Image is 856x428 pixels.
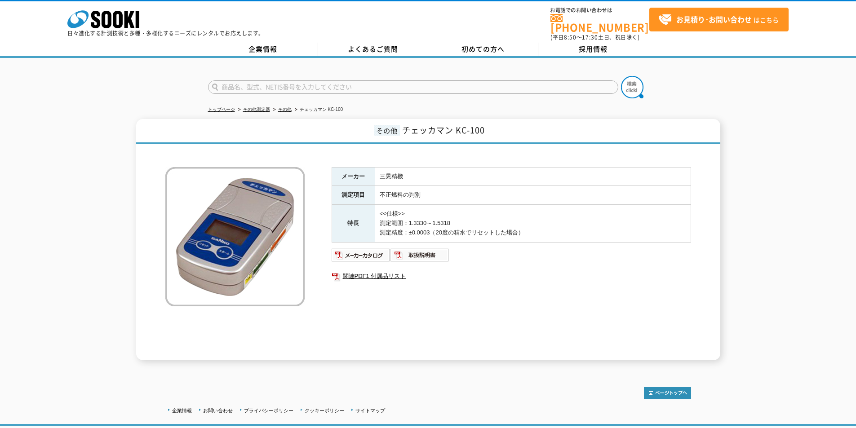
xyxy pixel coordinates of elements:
img: トップページへ [644,387,691,399]
a: トップページ [208,107,235,112]
span: 17:30 [582,33,598,41]
img: 取扱説明書 [390,248,449,262]
th: メーカー [332,167,375,186]
td: 不正燃料の判別 [375,186,691,205]
p: 日々進化する計測技術と多種・多様化するニーズにレンタルでお応えします。 [67,31,264,36]
a: 初めての方へ [428,43,538,56]
th: 特長 [332,205,375,242]
a: [PHONE_NUMBER] [550,14,649,32]
a: お問い合わせ [203,408,233,413]
li: チェッカマン KC-100 [293,105,343,115]
a: その他 [278,107,292,112]
a: 取扱説明書 [390,254,449,260]
a: プライバシーポリシー [244,408,293,413]
span: 8:50 [564,33,577,41]
a: サイトマップ [355,408,385,413]
td: 三晃精機 [375,167,691,186]
th: 測定項目 [332,186,375,205]
a: 採用情報 [538,43,648,56]
span: その他 [374,125,400,136]
a: 関連PDF1 付属品リスト [332,270,691,282]
span: はこちら [658,13,779,26]
input: 商品名、型式、NETIS番号を入力してください [208,80,618,94]
span: (平日 ～ 土日、祝日除く) [550,33,639,41]
a: お見積り･お問い合わせはこちら [649,8,789,31]
a: その他測定器 [243,107,270,112]
span: お電話でのお問い合わせは [550,8,649,13]
a: メーカーカタログ [332,254,390,260]
img: チェッカマン KC-100 [165,167,305,306]
span: 初めての方へ [461,44,505,54]
a: クッキーポリシー [305,408,344,413]
span: チェッカマン KC-100 [402,124,485,136]
td: <<仕様>> 測定範囲：1.3330～1.5318 測定精度：±0.0003（20度の精水でリセットした場合） [375,205,691,242]
a: 企業情報 [172,408,192,413]
a: よくあるご質問 [318,43,428,56]
a: 企業情報 [208,43,318,56]
img: btn_search.png [621,76,643,98]
img: メーカーカタログ [332,248,390,262]
strong: お見積り･お問い合わせ [676,14,752,25]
